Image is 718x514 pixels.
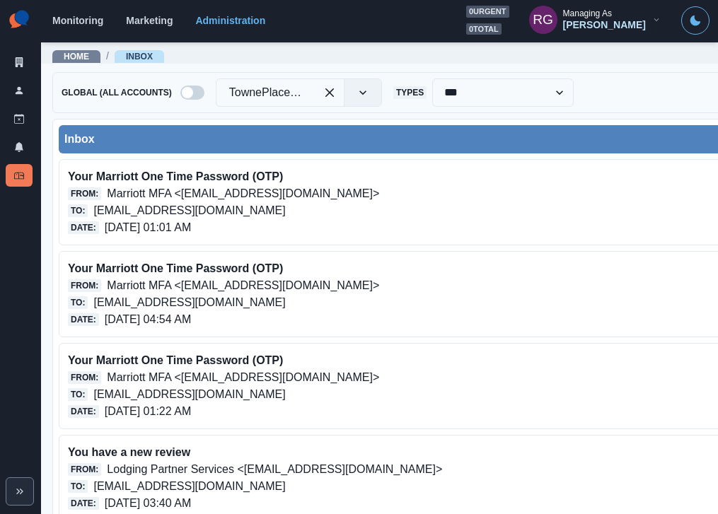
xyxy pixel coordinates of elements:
div: Managing As [563,8,612,18]
p: [DATE] 03:40 AM [105,495,191,512]
p: [EMAIL_ADDRESS][DOMAIN_NAME] [93,202,285,219]
span: Global (All Accounts) [59,86,175,99]
span: 0 total [466,23,502,35]
span: To: [68,296,88,309]
p: [EMAIL_ADDRESS][DOMAIN_NAME] [93,478,285,495]
span: From: [68,187,101,200]
button: Toggle Mode [681,6,710,35]
span: From: [68,463,101,476]
p: Marriott MFA <[EMAIL_ADDRESS][DOMAIN_NAME]> [107,185,379,202]
p: [EMAIL_ADDRESS][DOMAIN_NAME] [93,294,285,311]
span: Types [393,86,427,99]
a: Marketing [126,15,173,26]
div: Clear selected options [318,81,341,104]
span: Date: [68,405,99,418]
button: Managing As[PERSON_NAME] [518,6,673,34]
a: Home [64,52,89,62]
p: [EMAIL_ADDRESS][DOMAIN_NAME] [93,386,285,403]
span: Date: [68,497,99,510]
p: [DATE] 04:54 AM [105,311,191,328]
a: Inbox [126,52,153,62]
a: Clients [6,51,33,74]
span: To: [68,388,88,401]
a: Inbox [6,164,33,187]
nav: breadcrumb [52,49,164,64]
span: Date: [68,221,99,234]
a: Draft Posts [6,107,33,130]
span: To: [68,204,88,217]
a: Notifications [6,136,33,158]
button: Expand [6,477,34,506]
span: To: [68,480,88,493]
div: [PERSON_NAME] [563,19,646,31]
span: 0 urgent [466,6,509,18]
p: [DATE] 01:01 AM [105,219,191,236]
span: From: [68,279,101,292]
span: From: [68,371,101,384]
a: Monitoring [52,15,103,26]
p: Marriott MFA <[EMAIL_ADDRESS][DOMAIN_NAME]> [107,369,379,386]
span: / [106,49,109,64]
a: Users [6,79,33,102]
div: Russel Gabiosa [533,3,553,37]
span: Date: [68,313,99,326]
p: [DATE] 01:22 AM [105,403,191,420]
a: Administration [195,15,265,26]
p: Marriott MFA <[EMAIL_ADDRESS][DOMAIN_NAME]> [107,277,379,294]
p: Lodging Partner Services <[EMAIL_ADDRESS][DOMAIN_NAME]> [107,461,442,478]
